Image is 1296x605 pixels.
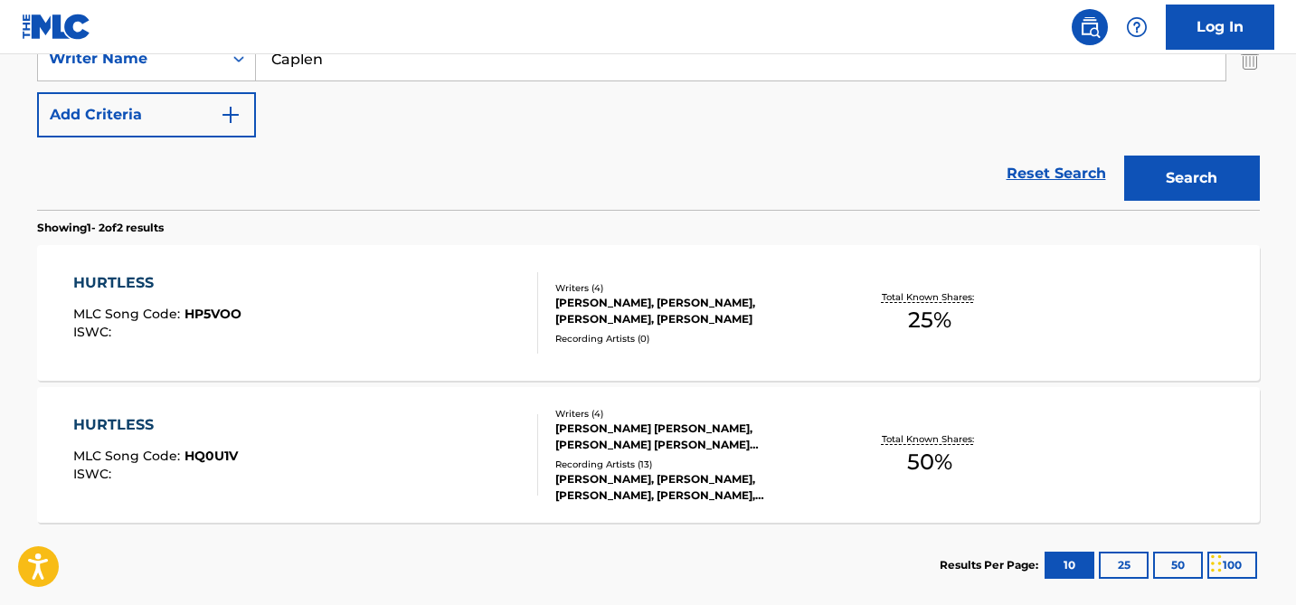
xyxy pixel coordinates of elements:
span: HP5VOO [184,306,241,322]
a: Public Search [1072,9,1108,45]
div: HURTLESS [73,414,238,436]
p: Total Known Shares: [882,432,979,446]
img: 9d2ae6d4665cec9f34b9.svg [220,104,241,126]
span: 25 % [908,304,951,336]
span: HQ0U1V [184,448,238,464]
div: Recording Artists ( 0 ) [555,332,828,345]
span: ISWC : [73,324,116,340]
span: MLC Song Code : [73,306,184,322]
a: Reset Search [998,154,1115,194]
div: [PERSON_NAME], [PERSON_NAME], [PERSON_NAME], [PERSON_NAME], [PERSON_NAME] [555,471,828,504]
button: 10 [1045,552,1094,579]
div: HURTLESS [73,272,241,294]
p: Total Known Shares: [882,290,979,304]
div: [PERSON_NAME], [PERSON_NAME], [PERSON_NAME], [PERSON_NAME] [555,295,828,327]
img: help [1126,16,1148,38]
p: Results Per Page: [940,557,1043,573]
div: Writers ( 4 ) [555,407,828,421]
button: 50 [1153,552,1203,579]
a: Log In [1166,5,1274,50]
div: Drag [1211,536,1222,591]
span: 50 % [907,446,952,478]
img: Delete Criterion [1240,36,1260,81]
div: Recording Artists ( 13 ) [555,458,828,471]
span: MLC Song Code : [73,448,184,464]
img: search [1079,16,1101,38]
span: ISWC : [73,466,116,482]
p: Showing 1 - 2 of 2 results [37,220,164,236]
button: Add Criteria [37,92,256,137]
div: Help [1119,9,1155,45]
button: 25 [1099,552,1149,579]
iframe: Chat Widget [1206,518,1296,605]
div: Writer Name [49,48,212,70]
a: HURTLESSMLC Song Code:HQ0U1VISWC:Writers (4)[PERSON_NAME] [PERSON_NAME], [PERSON_NAME] [PERSON_NA... [37,387,1260,523]
img: MLC Logo [22,14,91,40]
a: HURTLESSMLC Song Code:HP5VOOISWC:Writers (4)[PERSON_NAME], [PERSON_NAME], [PERSON_NAME], [PERSON_... [37,245,1260,381]
button: Search [1124,156,1260,201]
div: [PERSON_NAME] [PERSON_NAME], [PERSON_NAME] [PERSON_NAME] [PERSON_NAME], [PERSON_NAME] [555,421,828,453]
div: Writers ( 4 ) [555,281,828,295]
